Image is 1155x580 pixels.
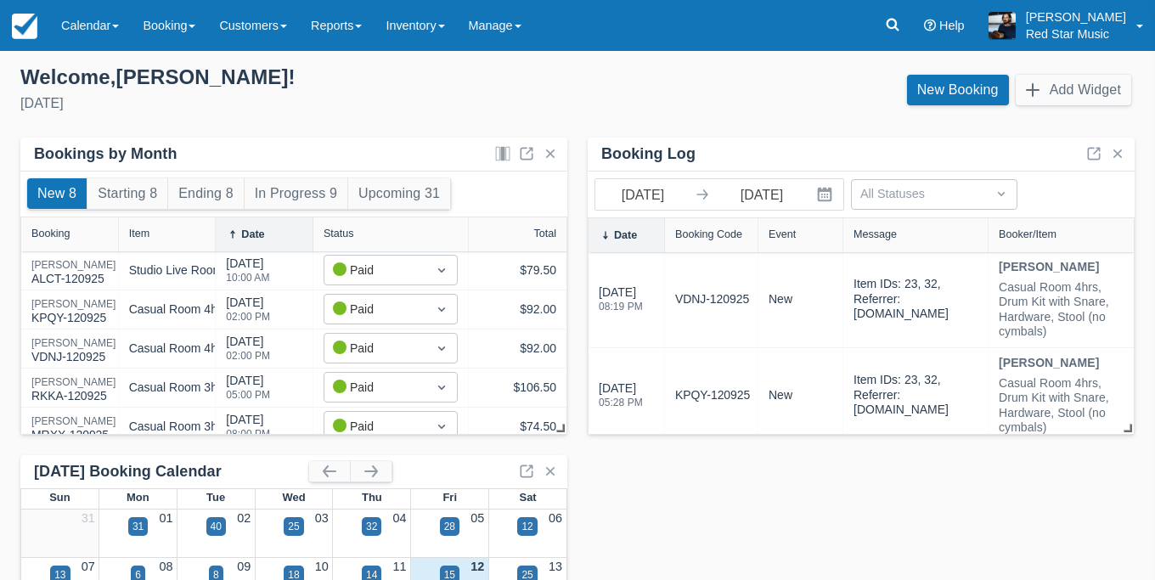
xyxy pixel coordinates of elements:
div: 10:00 AM [226,273,269,283]
div: Studio Live Room 4hrs [129,262,250,279]
div: [DATE] [226,255,269,293]
button: In Progress 9 [245,178,347,209]
div: 28 [444,519,455,534]
input: End Date [714,179,809,210]
div: [DATE] [226,333,270,371]
span: Mon [127,491,149,504]
div: $106.50 [479,379,556,397]
div: Event [769,228,796,240]
img: checkfront-main-nav-mini-logo.png [12,14,37,39]
a: 09 [237,560,251,573]
div: Booking Log [601,144,696,164]
div: Date [241,228,264,240]
a: [PERSON_NAME] [PERSON_NAME]ALCT-120925 [31,267,203,274]
div: Bookings by Month [34,144,177,164]
div: Paid [333,378,418,397]
p: Red Star Music [1026,25,1126,42]
div: MRXX-120925 [31,416,203,444]
div: [DATE] [599,380,643,418]
strong: [PERSON_NAME] [999,260,1099,273]
div: Status [324,228,354,239]
div: Casual Room 4hrs, Drum Kit with Snare, Hardware, Stool (no cymbals) [999,280,1124,340]
span: new [769,388,792,402]
div: [PERSON_NAME] [PERSON_NAME] [31,416,203,426]
p: [PERSON_NAME] [1026,8,1126,25]
div: [DATE] [20,93,564,114]
span: Fri [442,491,457,504]
div: 08:00 PM [226,429,270,439]
button: New 8 [27,178,87,209]
div: Casual Room 3hrs, Guitar Head, Guitar Cabinet, Drum Kit with Snare, Hardware, Stool (no cymbals) [129,379,657,397]
a: 05 [470,511,484,525]
span: Dropdown icon [993,185,1010,202]
button: Starting 8 [87,178,167,209]
div: Welcome , [PERSON_NAME] ! [20,65,564,90]
a: 11 [393,560,407,573]
div: [DATE] [226,372,270,410]
div: [DATE] [226,411,270,449]
div: Paid [333,300,418,318]
div: Casual Room 3hrs, Drum Kit with Snare, Hardware, Stool (no cymbals) [129,418,503,436]
div: 02:00 PM [226,312,270,322]
span: new [769,292,792,306]
a: 04 [393,511,407,525]
div: Booker/Item [999,228,1056,240]
a: 01 [159,511,172,525]
span: Dropdown icon [433,340,450,357]
div: Item IDs: 23, 32, Referrer: [DOMAIN_NAME] [854,277,978,322]
div: $74.50 [479,418,556,436]
span: Sat [520,491,537,504]
a: 02 [237,511,251,525]
div: [DATE] Booking Calendar [34,462,309,481]
div: ALCT-120925 [31,260,203,288]
span: Wed [282,491,305,504]
strong: [PERSON_NAME] [999,356,1099,369]
div: VDNJ-120925 [31,338,203,366]
div: Casual Room 4hrs, Drum Kit with Snare, Hardware, Stool (no cymbals) [129,301,503,318]
div: Item IDs: 23, 32, Referrer: [DOMAIN_NAME] [854,373,978,418]
a: [PERSON_NAME] HurwoodKPQY-120925 [31,306,160,313]
div: $92.00 [479,301,556,318]
div: Paid [333,261,418,279]
div: 32 [366,519,377,534]
span: Thu [362,491,382,504]
i: Help [924,20,936,31]
div: [DATE] [599,284,643,322]
div: [PERSON_NAME] [PERSON_NAME] [31,260,203,270]
a: 03 [315,511,329,525]
img: A1 [989,12,1016,39]
div: 25 [288,519,299,534]
span: Dropdown icon [433,418,450,435]
span: Help [939,19,965,32]
button: Add Widget [1016,75,1131,105]
div: $79.50 [479,262,556,279]
a: VDNJ-120925 [675,290,749,308]
div: [PERSON_NAME] Hurwood [31,299,160,309]
a: [PERSON_NAME] [PERSON_NAME]RKKA-120925 [31,384,203,391]
div: 02:00 PM [226,351,270,361]
div: [PERSON_NAME] [PERSON_NAME] [31,377,203,387]
div: Paid [333,339,418,358]
span: Tue [206,491,225,504]
div: Paid [333,417,418,436]
div: [DATE] [226,294,270,332]
span: Dropdown icon [433,301,450,318]
div: 12 [521,519,532,534]
div: Item [129,228,150,239]
a: 06 [549,511,562,525]
a: [PERSON_NAME] [PERSON_NAME]MRXX-120925 [31,423,203,431]
span: Dropdown icon [433,262,450,279]
span: Dropdown icon [433,379,450,396]
div: $92.00 [479,340,556,358]
a: 10 [315,560,329,573]
button: Ending 8 [168,178,243,209]
div: Casual Room 4hrs, Drum Kit with Snare, Hardware, Stool (no cymbals) [999,376,1124,436]
div: Date [614,229,637,241]
a: 12 [470,560,484,573]
span: Sun [49,491,70,504]
div: 31 [132,519,144,534]
div: [PERSON_NAME] [PERSON_NAME] [31,338,203,348]
a: [PERSON_NAME] [PERSON_NAME]VDNJ-120925 [31,345,203,352]
div: Casual Room 4hrs, Drum Kit with Snare, Hardware, Stool (no cymbals) [129,340,503,358]
div: 40 [211,519,222,534]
